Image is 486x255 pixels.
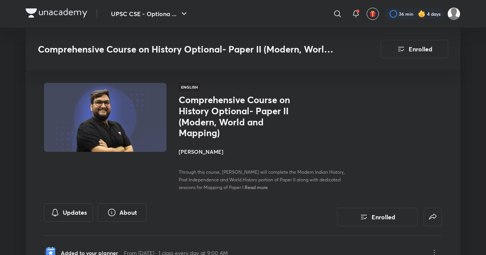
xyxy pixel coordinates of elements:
button: About [98,203,147,222]
button: UPSC CSE - Optiona ... [106,6,193,21]
span: English [179,83,200,91]
span: Through this course, [PERSON_NAME] will complete the Modern Indian History, Post Independence and... [179,169,345,190]
button: avatar [367,8,379,20]
h3: Comprehensive Course on History Optional- Paper II (Modern, World and Mapping) [38,44,338,55]
img: Company Logo [26,8,87,18]
button: false [424,208,442,226]
a: Company Logo [26,8,87,20]
img: Gaurav Chauhan [447,7,460,20]
img: Thumbnail [43,82,168,153]
span: Read more [245,184,268,190]
h4: [PERSON_NAME] [179,148,350,156]
button: Enrolled [337,208,418,226]
img: streak [418,10,426,18]
h1: Comprehensive Course on History Optional- Paper II (Modern, World and Mapping) [179,94,304,138]
button: Enrolled [381,40,448,58]
img: avatar [369,10,376,17]
button: Updates [44,203,93,222]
